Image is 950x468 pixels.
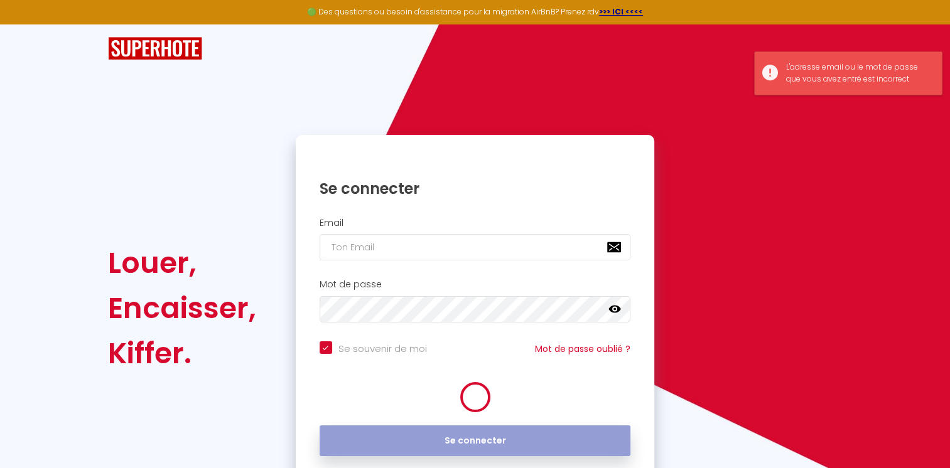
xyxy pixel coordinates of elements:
[786,61,929,85] div: L'adresse email ou le mot de passe que vous avez entré est incorrect
[108,285,256,331] div: Encaisser,
[108,240,256,285] div: Louer,
[108,331,256,376] div: Kiffer.
[320,218,631,228] h2: Email
[320,179,631,198] h1: Se connecter
[320,234,631,260] input: Ton Email
[320,425,631,457] button: Se connecter
[599,6,643,17] a: >>> ICI <<<<
[320,279,631,290] h2: Mot de passe
[108,37,202,60] img: SuperHote logo
[535,343,630,355] a: Mot de passe oublié ?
